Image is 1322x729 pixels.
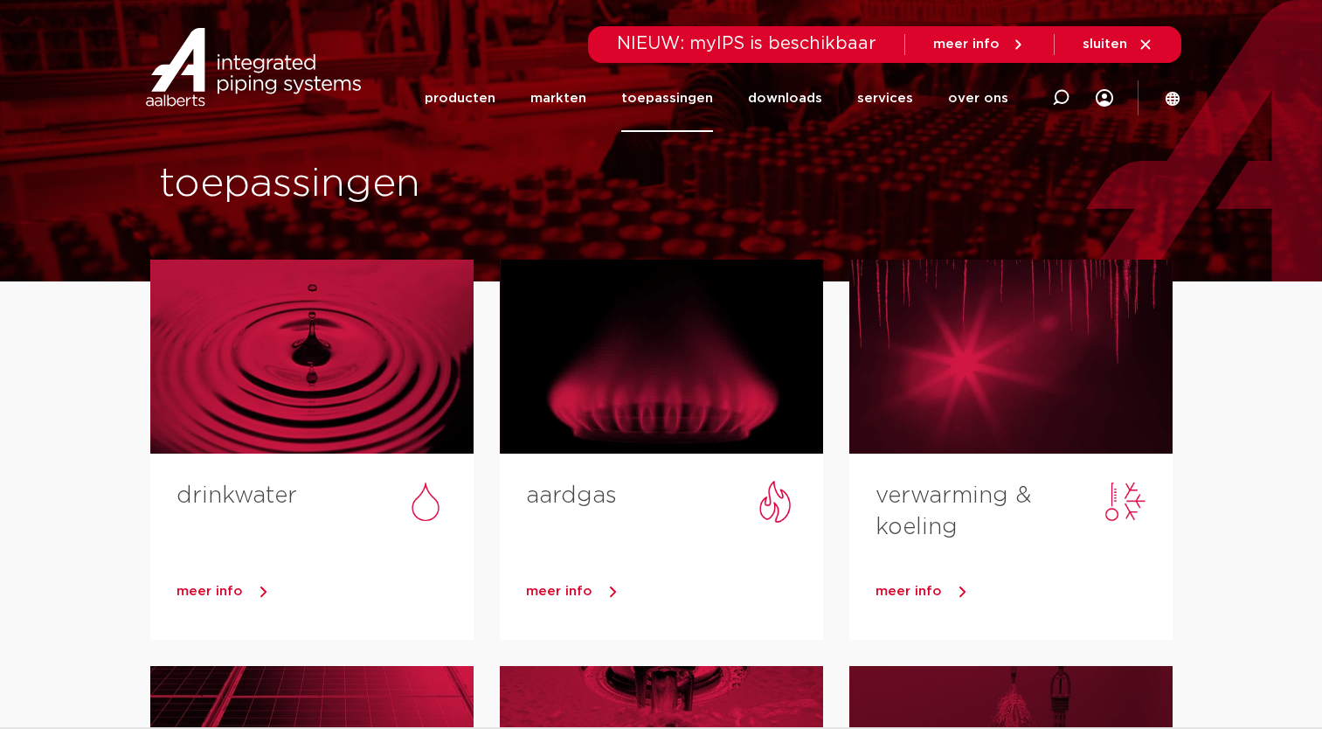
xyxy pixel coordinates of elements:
[748,65,822,132] a: downloads
[1083,38,1127,51] span: sluiten
[176,585,243,598] span: meer info
[621,65,713,132] a: toepassingen
[857,65,913,132] a: services
[176,579,474,605] a: meer info
[948,65,1008,132] a: over ons
[425,65,1008,132] nav: Menu
[526,585,592,598] span: meer info
[1083,37,1153,52] a: sluiten
[876,579,1173,605] a: meer info
[526,579,823,605] a: meer info
[159,156,653,212] h1: toepassingen
[176,484,297,507] a: drinkwater
[876,585,942,598] span: meer info
[530,65,586,132] a: markten
[933,38,1000,51] span: meer info
[876,484,1032,538] a: verwarming & koeling
[933,37,1026,52] a: meer info
[526,484,617,507] a: aardgas
[425,65,495,132] a: producten
[617,35,876,52] span: NIEUW: myIPS is beschikbaar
